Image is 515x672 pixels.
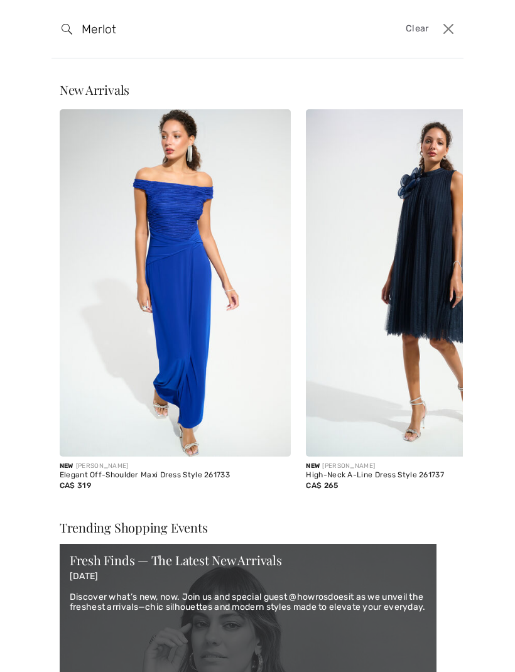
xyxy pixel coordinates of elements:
[306,481,338,490] span: CA$ 265
[406,22,429,36] span: Clear
[60,471,291,480] div: Elegant Off-Shoulder Maxi Dress Style 261733
[70,554,426,566] div: Fresh Finds — The Latest New Arrivals
[31,9,57,20] span: Chat
[60,462,73,470] span: New
[72,10,355,48] input: TYPE TO SEARCH
[60,81,129,98] span: New Arrivals
[60,521,455,534] div: Trending Shopping Events
[70,572,426,582] p: [DATE]
[60,462,291,471] div: [PERSON_NAME]
[70,592,426,614] p: Discover what’s new, now. Join us and special guest @howrosdoesit as we unveil the freshest arriv...
[439,19,458,39] button: Close
[306,462,320,470] span: New
[60,109,291,457] img: Elegant Off-Shoulder Maxi Dress Style 261733. Royal Sapphire 163
[60,481,91,490] span: CA$ 319
[62,24,72,35] img: search the website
